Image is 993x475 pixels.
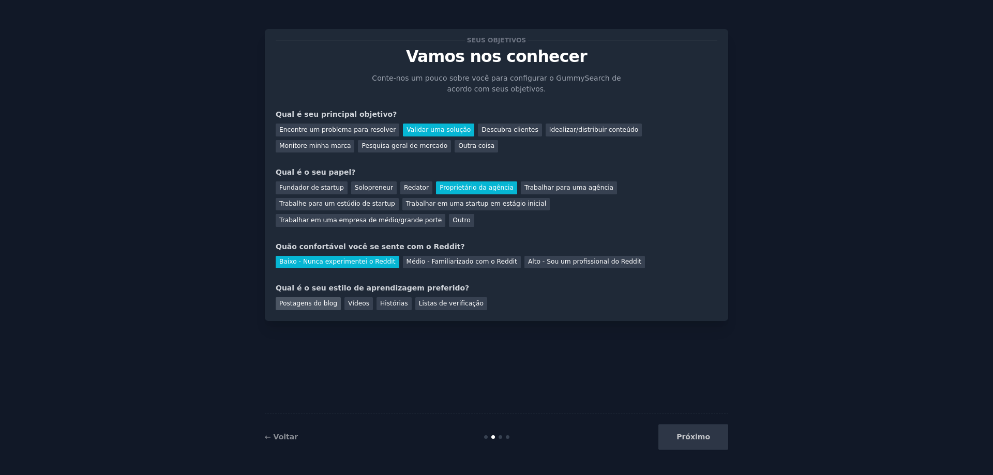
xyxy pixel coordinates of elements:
font: Alto - Sou um profissional do Reddit [528,258,641,265]
font: Trabalhar em uma empresa de médio/grande porte [279,217,442,224]
font: Vamos nos conhecer [406,47,587,66]
a: ← Voltar [265,433,298,441]
font: Pesquisa geral de mercado [362,142,447,149]
font: Monitore minha marca [279,142,351,149]
font: Descubra clientes [482,126,538,133]
font: Outra coisa [458,142,494,149]
font: Quão confortável você se sente com o Reddit? [276,242,465,251]
font: Proprietário da agência [440,184,514,191]
font: Médio - Familiarizado com o Reddit [407,258,517,265]
font: Validar uma solução [407,126,471,133]
font: Trabalhe para um estúdio de startup [279,200,395,207]
font: Encontre um problema para resolver [279,126,396,133]
font: Seus objetivos [467,37,526,44]
font: Qual é o seu papel? [276,168,355,176]
font: Postagens do blog [279,300,337,307]
font: Vídeos [348,300,369,307]
font: Solopreneur [355,184,393,191]
font: Idealizar/distribuir conteúdo [549,126,638,133]
font: Conte-nos um pouco sobre você para configurar o GummySearch de acordo com seus objetivos. [372,74,621,93]
font: Fundador de startup [279,184,344,191]
font: Redator [404,184,429,191]
font: Listas de verificação [419,300,484,307]
font: Trabalhar para uma agência [524,184,613,191]
font: Histórias [380,300,408,307]
font: Outro [453,217,470,224]
font: Baixo - Nunca experimentei o Reddit [279,258,396,265]
font: Trabalhar em uma startup em estágio inicial [406,200,546,207]
font: Qual é o seu estilo de aprendizagem preferido? [276,284,469,292]
font: Qual é seu principal objetivo? [276,110,397,118]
